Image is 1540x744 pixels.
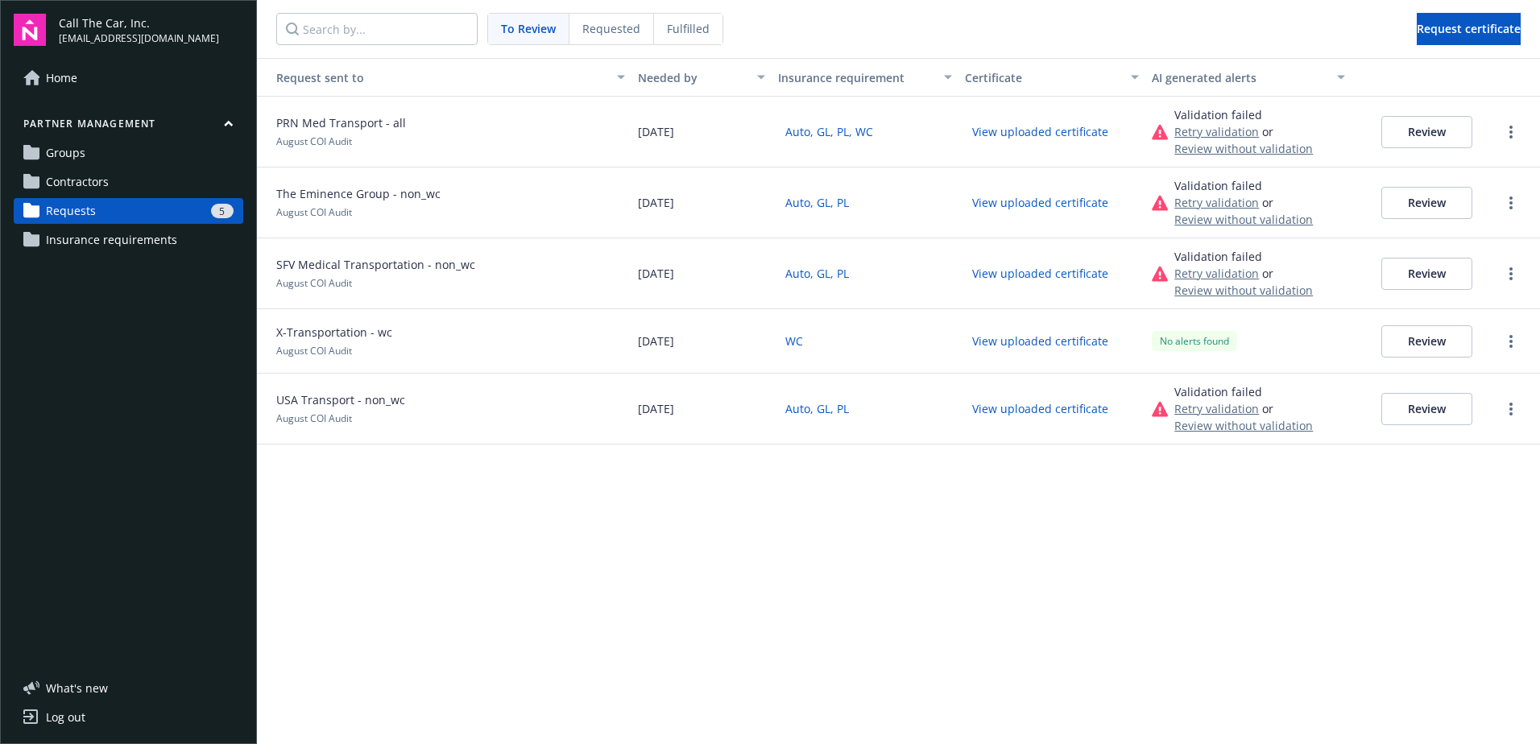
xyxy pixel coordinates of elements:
div: or [1174,123,1313,157]
button: What's new [14,680,134,696]
div: Validation failed [1174,383,1313,400]
button: View uploaded certificate [965,396,1116,421]
span: [DATE] [638,265,674,282]
span: Requested [582,20,640,37]
a: more [1501,399,1521,419]
div: Validation failed [1174,177,1313,194]
span: [EMAIL_ADDRESS][DOMAIN_NAME] [59,31,219,46]
button: Partner management [14,117,243,137]
span: To Review [501,20,556,37]
button: Auto, GL, PL [778,261,856,286]
button: Review without validation [1174,211,1313,228]
button: Request certificate [1417,13,1521,45]
input: Search by... [276,13,478,45]
span: Requests [46,198,96,224]
a: more [1501,193,1521,213]
div: or [1174,400,1313,434]
button: View uploaded certificate [965,119,1116,144]
span: Fulfilled [667,20,710,37]
span: Insurance requirements [46,227,177,253]
span: August COI Audit [276,205,352,219]
span: [DATE] [638,333,674,349]
span: [DATE] [638,194,674,211]
span: Home [46,65,77,91]
div: 5 [211,204,234,218]
span: USA Transport - non_wc [276,391,405,408]
div: Insurance requirement [778,69,934,86]
div: or [1174,194,1313,228]
button: Auto, GL, PL, WC [778,119,880,144]
span: August COI Audit [276,411,352,425]
a: Groups [14,140,243,166]
a: more [1501,122,1521,142]
button: Retry validation [1174,194,1259,211]
div: Certificate [965,69,1121,86]
a: Insurance requirements [14,227,243,253]
a: more [1501,264,1521,283]
button: Certificate [958,58,1145,97]
span: Groups [46,140,85,166]
button: Review [1381,393,1472,425]
span: X-Transportation - wc [276,324,392,341]
button: AI generated alerts [1145,58,1352,97]
a: Contractors [14,169,243,195]
div: AI generated alerts [1152,69,1327,86]
button: Review without validation [1174,282,1313,299]
button: Call The Car, Inc.[EMAIL_ADDRESS][DOMAIN_NAME] [59,14,243,46]
div: Request sent to [263,69,607,86]
span: Request certificate [1417,21,1521,36]
button: Auto, GL, PL [778,190,856,215]
span: August COI Audit [276,344,352,358]
div: Validation failed [1174,248,1313,265]
button: Review [1381,187,1472,219]
button: Review without validation [1174,417,1313,434]
button: Auto, GL, PL [778,396,856,421]
button: Review [1381,116,1472,148]
button: WC [778,329,810,353]
div: Needed by [638,69,747,86]
span: August COI Audit [276,134,352,148]
div: Log out [46,705,85,730]
button: View uploaded certificate [965,190,1116,215]
span: The Eminence Group - non_wc [276,185,441,202]
button: Needed by [631,58,772,97]
button: Retry validation [1174,400,1259,417]
span: What ' s new [46,680,108,696]
button: Insurance requirement [772,58,958,97]
button: Review [1381,258,1472,290]
span: PRN Med Transport - all [276,114,406,131]
img: navigator-logo.svg [14,14,46,46]
a: more [1501,332,1521,351]
span: [DATE] [638,123,674,140]
a: Requests5 [14,198,243,224]
span: [DATE] [638,400,674,417]
button: View uploaded certificate [965,261,1116,286]
span: Contractors [46,169,109,195]
button: Retry validation [1174,265,1259,282]
button: Review [1381,325,1472,358]
button: Review without validation [1174,140,1313,157]
button: View uploaded certificate [965,329,1116,353]
div: Validation failed [1174,106,1313,123]
button: Retry validation [1174,123,1259,140]
div: No alerts found [1152,331,1237,351]
span: August COI Audit [276,276,352,290]
div: or [1174,265,1313,299]
span: Call The Car, Inc. [59,14,219,31]
a: Home [14,65,243,91]
span: SFV Medical Transportation - non_wc [276,256,475,273]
